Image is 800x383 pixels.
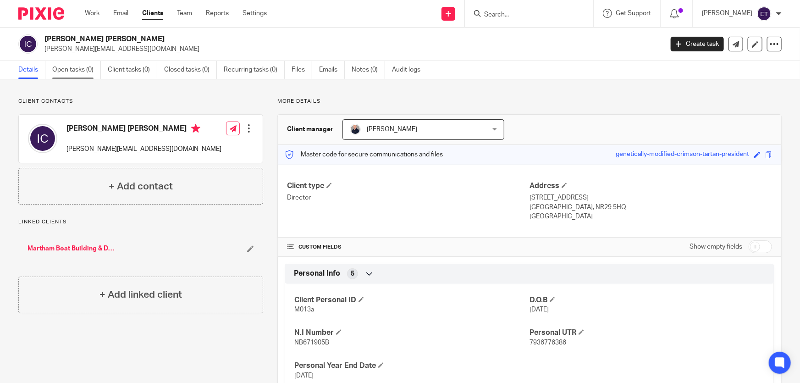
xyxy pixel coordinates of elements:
[671,37,724,51] a: Create task
[294,372,314,379] span: [DATE]
[177,9,192,18] a: Team
[392,61,427,79] a: Audit logs
[294,361,530,371] h4: Personal Year End Date
[292,61,312,79] a: Files
[44,34,535,44] h2: [PERSON_NAME] [PERSON_NAME]
[530,306,549,313] span: [DATE]
[530,328,765,338] h4: Personal UTR
[530,193,772,202] p: [STREET_ADDRESS]
[367,126,417,133] span: [PERSON_NAME]
[294,306,314,313] span: M013a
[109,179,173,194] h4: + Add contact
[85,9,99,18] a: Work
[294,339,329,346] span: NB671905B
[352,61,385,79] a: Notes (0)
[616,10,651,17] span: Get Support
[243,9,267,18] a: Settings
[52,61,101,79] a: Open tasks (0)
[18,7,64,20] img: Pixie
[530,181,772,191] h4: Address
[164,61,217,79] a: Closed tasks (0)
[294,269,340,278] span: Personal Info
[18,218,263,226] p: Linked clients
[18,61,45,79] a: Details
[18,34,38,54] img: svg%3E
[530,203,772,212] p: [GEOGRAPHIC_DATA], NR29 5HQ
[757,6,772,21] img: svg%3E
[285,150,443,159] p: Master code for secure communications and files
[350,124,361,135] img: IMG_8745-0021-copy.jpg
[530,295,765,305] h4: D.O.B
[351,269,354,278] span: 5
[142,9,163,18] a: Clients
[294,328,530,338] h4: N.I Number
[702,9,752,18] p: [PERSON_NAME]
[287,193,530,202] p: Director
[530,212,772,221] p: [GEOGRAPHIC_DATA]
[28,124,57,153] img: svg%3E
[483,11,566,19] input: Search
[206,9,229,18] a: Reports
[530,339,566,346] span: 7936776386
[690,242,742,251] label: Show empty fields
[28,244,118,253] a: Martham Boat Building & Development Company Limited
[66,124,221,135] h4: [PERSON_NAME] [PERSON_NAME]
[99,288,182,302] h4: + Add linked client
[287,244,530,251] h4: CUSTOM FIELDS
[18,98,263,105] p: Client contacts
[108,61,157,79] a: Client tasks (0)
[294,295,530,305] h4: Client Personal ID
[44,44,657,54] p: [PERSON_NAME][EMAIL_ADDRESS][DOMAIN_NAME]
[319,61,345,79] a: Emails
[277,98,782,105] p: More details
[224,61,285,79] a: Recurring tasks (0)
[287,125,333,134] h3: Client manager
[191,124,200,133] i: Primary
[287,181,530,191] h4: Client type
[113,9,128,18] a: Email
[66,144,221,154] p: [PERSON_NAME][EMAIL_ADDRESS][DOMAIN_NAME]
[616,150,749,160] div: genetically-modified-crimson-tartan-president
